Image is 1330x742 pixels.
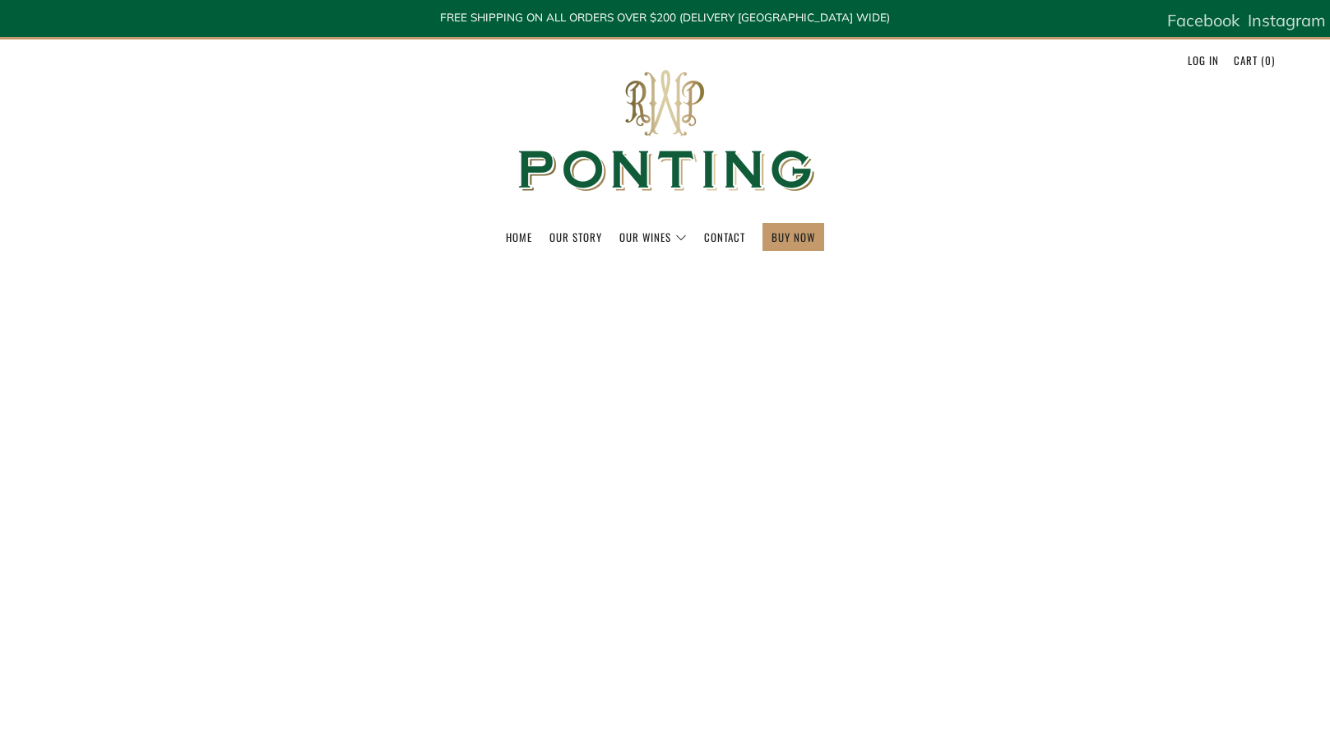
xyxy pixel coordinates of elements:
a: Facebook [1167,4,1240,37]
a: Contact [704,224,745,250]
a: Home [506,224,532,250]
span: 0 [1265,52,1272,68]
a: Cart (0) [1234,47,1275,73]
img: Ponting Wines [501,39,830,223]
span: Facebook [1167,10,1240,30]
a: Our Story [549,224,602,250]
a: BUY NOW [772,224,815,250]
a: Log in [1188,47,1219,73]
a: Our Wines [619,224,687,250]
span: Instagram [1248,10,1326,30]
a: Instagram [1248,4,1326,37]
